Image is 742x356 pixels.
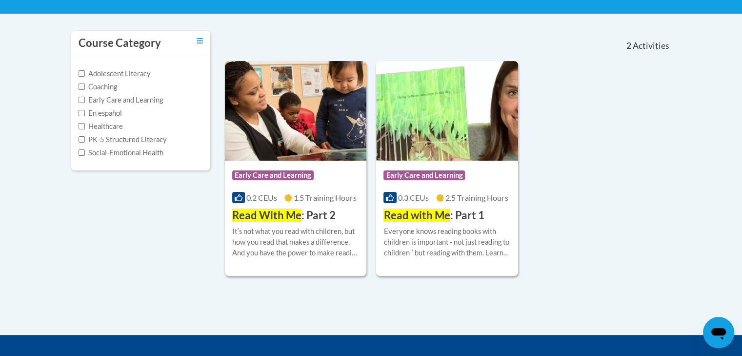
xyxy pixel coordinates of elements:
h3: : Part 1 [383,208,484,223]
h3: : Part 2 [232,208,336,223]
label: En español [79,108,122,119]
span: Read with Me [383,209,450,222]
input: Checkbox for Options [79,97,85,103]
label: Adolescent Literacy [79,68,151,79]
span: Early Care and Learning [383,170,465,180]
span: 2.5 Training Hours [445,193,508,202]
label: Healthcare [79,121,123,132]
input: Checkbox for Options [79,70,85,77]
span: 0.2 CEUs [246,193,277,202]
input: Checkbox for Options [79,136,85,143]
input: Checkbox for Options [79,84,85,90]
label: PK-5 Structured Literacy [79,134,167,145]
input: Checkbox for Options [79,123,85,129]
a: Course LogoEarly Care and Learning0.3 CEUs2.5 Training Hours Read with Me: Part 1Everyone knows r... [376,61,518,276]
div: Itʹs not what you read with children, but how you read that makes a difference. And you have the ... [232,226,360,258]
label: Social-Emotional Health [79,147,163,158]
label: Coaching [79,82,117,92]
span: Read With Me [232,209,301,222]
span: 2 [626,41,631,51]
img: Course Logo [225,61,367,161]
a: Toggle collapse [197,36,203,46]
img: Course Logo [376,61,518,161]
label: Early Care and Learning [79,95,163,105]
a: Course LogoEarly Care and Learning0.2 CEUs1.5 Training Hours Read With Me: Part 2Itʹs not what yo... [225,61,367,276]
span: 1.5 Training Hours [294,193,357,202]
input: Checkbox for Options [79,149,85,156]
span: 0.3 CEUs [398,193,429,202]
iframe: Button to launch messaging window [703,317,734,348]
span: Early Care and Learning [232,170,314,180]
span: Activities [633,41,669,51]
input: Checkbox for Options [79,110,85,116]
h3: Course Category [79,36,161,51]
div: Everyone knows reading books with children is important - not just reading to children ʹ but read... [383,226,511,258]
